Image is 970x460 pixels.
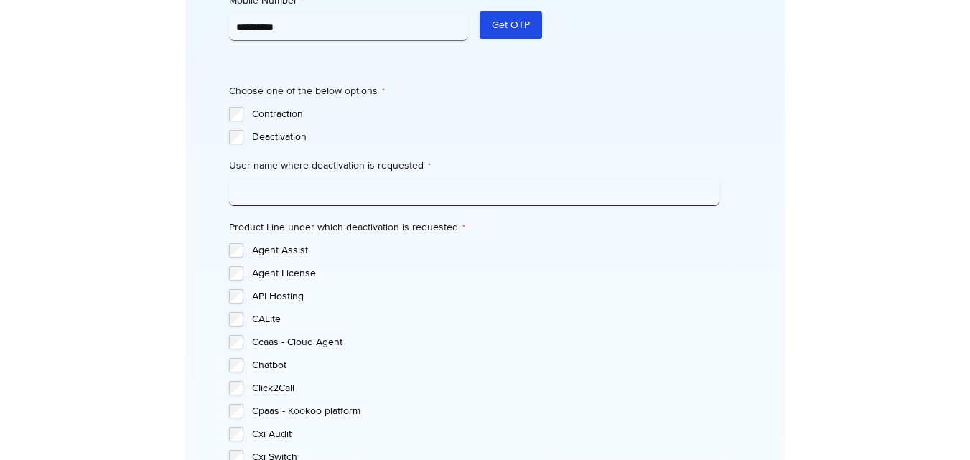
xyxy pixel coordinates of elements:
label: CALite [252,312,719,327]
label: Chatbot [252,358,719,372]
label: Agent Assist [252,243,719,258]
label: Cxi Audit [252,427,719,441]
label: User name where deactivation is requested [229,159,719,173]
label: Contraction [252,107,719,121]
label: Click2Call [252,381,719,395]
legend: Choose one of the below options [229,84,385,98]
label: Deactivation [252,130,719,144]
label: Agent License [252,266,719,281]
label: Cpaas - Kookoo platform [252,404,719,418]
legend: Product Line under which deactivation is requested [229,220,465,235]
button: Get OTP [480,11,542,39]
label: API Hosting [252,289,719,304]
label: Ccaas - Cloud Agent [252,335,719,349]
